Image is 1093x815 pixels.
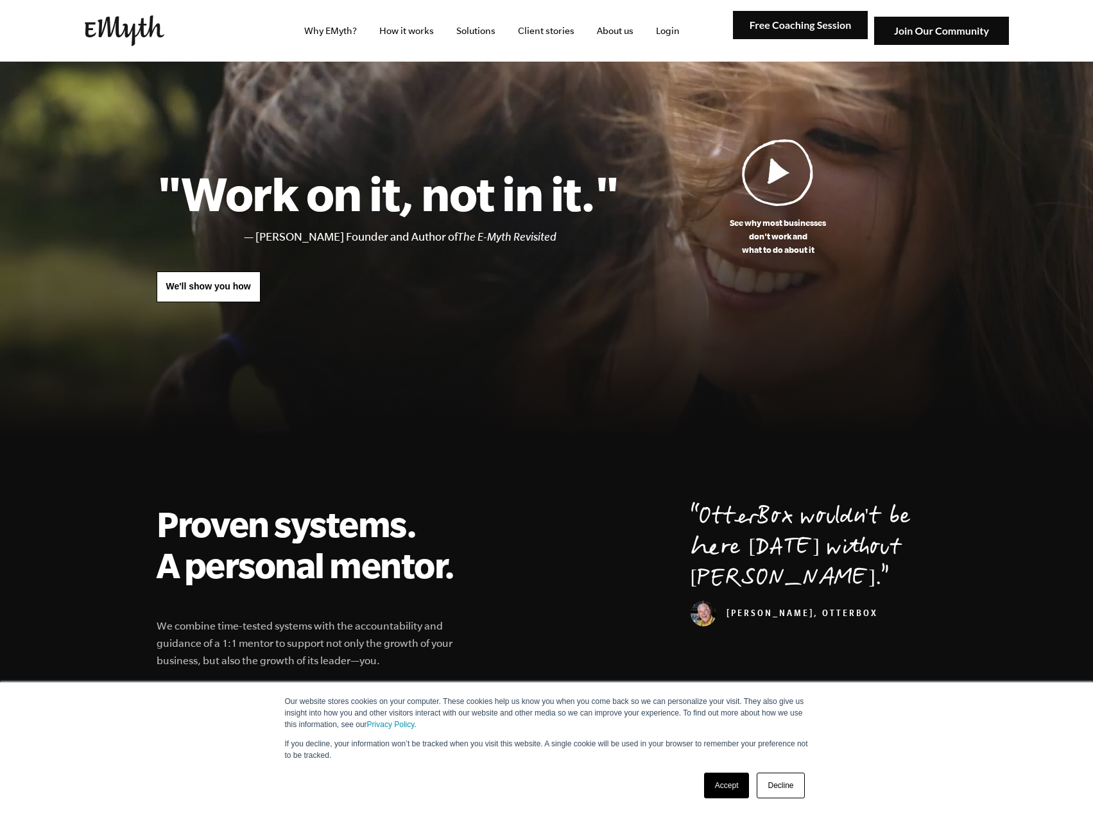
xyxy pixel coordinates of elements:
[367,720,415,729] a: Privacy Policy
[742,139,814,206] img: Play Video
[255,228,619,246] li: [PERSON_NAME] Founder and Author of
[691,610,878,620] cite: [PERSON_NAME], OtterBox
[691,503,937,596] p: OtterBox wouldn't be here [DATE] without [PERSON_NAME].
[704,773,750,798] a: Accept
[619,216,937,257] p: See why most businesses don't work and what to do about it
[458,230,556,243] i: The E-Myth Revisited
[691,601,716,626] img: Curt Richardson, OtterBox
[619,139,937,257] a: See why most businessesdon't work andwhat to do about it
[874,17,1009,46] img: Join Our Community
[166,281,251,291] span: We'll show you how
[285,738,809,761] p: If you decline, your information won’t be tracked when you visit this website. A single cookie wi...
[733,11,868,40] img: Free Coaching Session
[157,165,619,221] h1: "Work on it, not in it."
[157,503,470,585] h2: Proven systems. A personal mentor.
[757,773,804,798] a: Decline
[85,15,164,46] img: EMyth
[157,617,470,669] p: We combine time-tested systems with the accountability and guidance of a 1:1 mentor to support no...
[285,696,809,730] p: Our website stores cookies on your computer. These cookies help us know you when you come back so...
[157,271,261,302] a: We'll show you how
